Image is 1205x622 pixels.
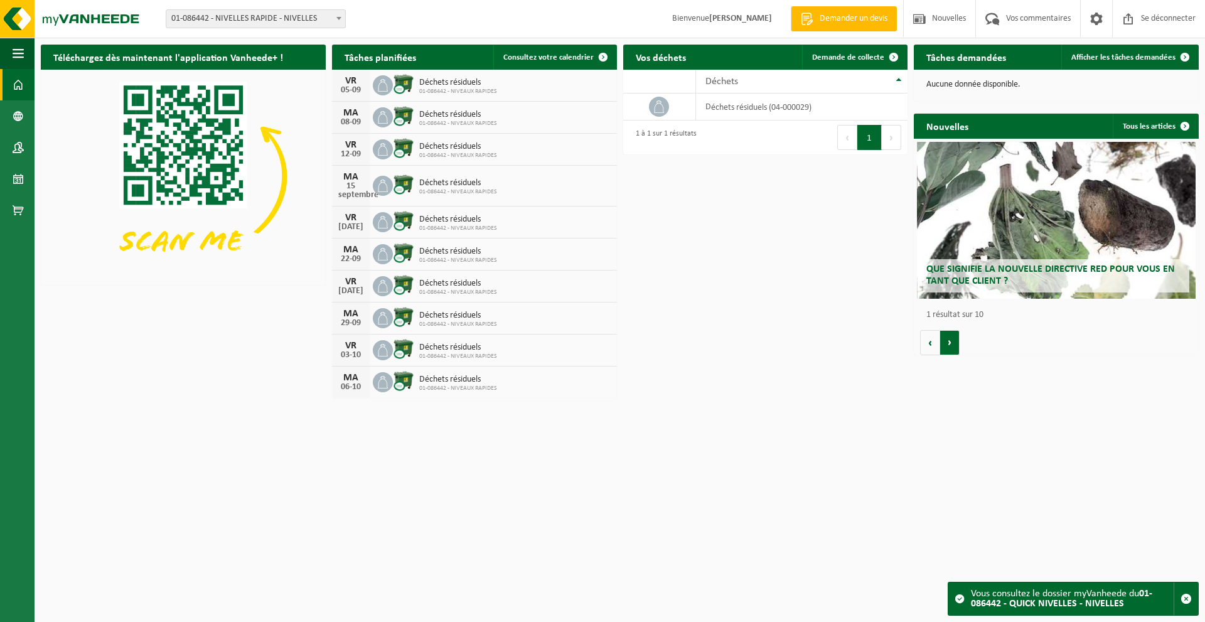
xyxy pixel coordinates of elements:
font: 01-086442 - NIVEAUX RAPIDES [419,120,497,127]
font: VR [345,277,356,287]
font: Nouvelles [932,14,966,23]
font: Vous consultez le dossier myVanheede du [971,589,1139,599]
font: Demande de collecte [812,53,884,62]
font: 22-09 [341,254,361,264]
font: [PERSON_NAME] [709,14,772,23]
font: 01-086442 - NIVELLES RAPIDE - NIVELLES [171,14,317,23]
font: MA [343,373,358,383]
img: WB-1100-CU [393,274,414,296]
font: 01-086442 - NIVEAUX RAPIDES [419,385,497,392]
font: Nouvelles [926,122,968,132]
img: WB-1100-CU [393,174,414,195]
a: Demande de collecte [802,45,906,70]
img: WB-1100-CU [393,137,414,159]
font: Tâches planifiées [345,53,416,63]
font: Vos déchets [636,53,686,63]
font: 03-10 [341,350,361,360]
img: WB-1100-CU [393,73,414,95]
img: WB-1100-CU [393,210,414,232]
a: Consultez votre calendrier [493,45,616,70]
font: Aucune donnée disponible. [926,80,1020,89]
img: Téléchargez l'application VHEPlus [41,70,326,283]
a: Afficher les tâches demandées [1061,45,1197,70]
font: 01-086442 - QUICK NIVELLES - NIVELLES [971,589,1152,609]
img: WB-1100-CU [393,338,414,360]
font: Tous les articles [1123,122,1176,131]
button: 1 [857,125,882,150]
font: 12-09 [341,149,361,159]
font: 01-086442 - NIVEAUX RAPIDES [419,188,497,195]
font: MA [343,108,358,118]
font: Déchets résiduels [419,247,481,256]
font: Afficher les tâches demandées [1071,53,1176,62]
font: Bienvenue [672,14,709,23]
font: MA [343,309,358,319]
font: 1 résultat sur 10 [926,310,983,319]
font: 01-086442 - NIVEAUX RAPIDES [419,257,497,264]
font: Déchets résiduels [419,311,481,320]
font: VR [345,140,356,150]
font: 01-086442 - NIVEAUX RAPIDES [419,225,497,232]
img: WB-1100-CU [393,105,414,127]
img: WB-1100-CU [393,242,414,264]
font: MA [343,172,358,182]
font: VR [345,76,356,86]
font: 15 septembre [338,181,378,200]
font: 01-086442 - NIVEAUX RAPIDES [419,321,497,328]
a: Que signifie la nouvelle directive RED pour vous en tant que client ? [917,142,1196,299]
img: WB-1100-CU [393,370,414,392]
button: Previous [837,125,857,150]
font: Vos commentaires [1006,14,1071,23]
font: 01-086442 - NIVEAUX RAPIDES [419,88,497,95]
font: Consultez votre calendrier [503,53,594,62]
font: Déchets résiduels [419,178,481,188]
font: Déchets [705,77,738,87]
font: Déchets résiduels [419,78,481,87]
a: Tous les articles [1113,114,1197,139]
font: 1 à 1 sur 1 résultats [636,130,697,137]
font: Que signifie la nouvelle directive RED pour vous en tant que client ? [926,264,1175,286]
font: [DATE] [338,222,363,232]
font: Déchets résiduels [419,142,481,151]
font: 05-09 [341,85,361,95]
a: Demander un devis [791,6,897,31]
span: 01-086442 - NIVELLES RAPIDE - NIVELLES [166,10,345,28]
font: 01-086442 - NIVEAUX RAPIDES [419,152,497,159]
font: Déchets résiduels [419,343,481,352]
button: Next [882,125,901,150]
font: Déchets résiduels [419,375,481,384]
font: Demander un devis [820,14,887,23]
font: Déchets résiduels [419,215,481,224]
font: Tâches demandées [926,53,1006,63]
font: MA [343,245,358,255]
font: Téléchargez dès maintenant l'application Vanheede+ ! [53,53,283,63]
img: WB-1100-CU [393,306,414,328]
font: Se déconnecter [1141,14,1196,23]
font: Déchets résiduels [419,110,481,119]
font: 06-10 [341,382,361,392]
font: déchets résiduels (04-000029) [705,102,811,112]
font: VR [345,213,356,223]
font: 29-09 [341,318,361,328]
span: 01-086442 - NIVELLES RAPIDE - NIVELLES [166,9,346,28]
font: 01-086442 - NIVEAUX RAPIDES [419,353,497,360]
font: VR [345,341,356,351]
font: [DATE] [338,286,363,296]
font: 08-09 [341,117,361,127]
font: 01-086442 - NIVEAUX RAPIDES [419,289,497,296]
font: Déchets résiduels [419,279,481,288]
